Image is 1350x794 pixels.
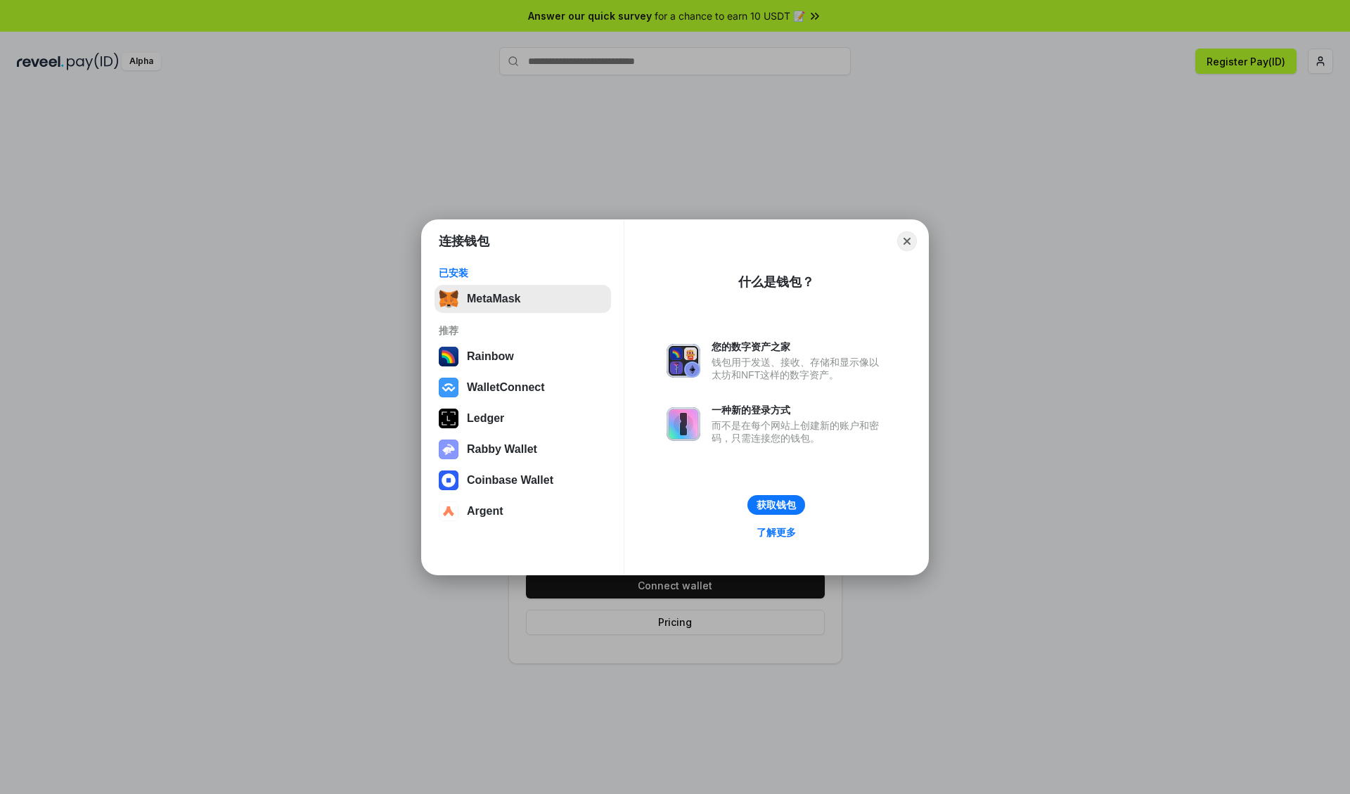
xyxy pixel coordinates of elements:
[667,407,700,441] img: svg+xml,%3Csvg%20xmlns%3D%22http%3A%2F%2Fwww.w3.org%2F2000%2Fsvg%22%20fill%3D%22none%22%20viewBox...
[757,499,796,511] div: 获取钱包
[712,340,886,353] div: 您的数字资产之家
[435,373,611,402] button: WalletConnect
[467,350,514,363] div: Rainbow
[435,342,611,371] button: Rainbow
[435,285,611,313] button: MetaMask
[467,443,537,456] div: Rabby Wallet
[439,233,489,250] h1: 连接钱包
[467,474,553,487] div: Coinbase Wallet
[467,412,504,425] div: Ledger
[667,344,700,378] img: svg+xml,%3Csvg%20xmlns%3D%22http%3A%2F%2Fwww.w3.org%2F2000%2Fsvg%22%20fill%3D%22none%22%20viewBox...
[439,267,607,279] div: 已安装
[439,347,458,366] img: svg+xml,%3Csvg%20width%3D%22120%22%20height%3D%22120%22%20viewBox%3D%220%200%20120%20120%22%20fil...
[897,231,917,251] button: Close
[467,293,520,305] div: MetaMask
[439,324,607,337] div: 推荐
[747,495,805,515] button: 获取钱包
[435,404,611,433] button: Ledger
[439,289,458,309] img: svg+xml,%3Csvg%20fill%3D%22none%22%20height%3D%2233%22%20viewBox%3D%220%200%2035%2033%22%20width%...
[757,526,796,539] div: 了解更多
[712,404,886,416] div: 一种新的登录方式
[467,381,545,394] div: WalletConnect
[748,523,804,542] a: 了解更多
[439,409,458,428] img: svg+xml,%3Csvg%20xmlns%3D%22http%3A%2F%2Fwww.w3.org%2F2000%2Fsvg%22%20width%3D%2228%22%20height%3...
[439,440,458,459] img: svg+xml,%3Csvg%20xmlns%3D%22http%3A%2F%2Fwww.w3.org%2F2000%2Fsvg%22%20fill%3D%22none%22%20viewBox...
[467,505,503,518] div: Argent
[439,378,458,397] img: svg+xml,%3Csvg%20width%3D%2228%22%20height%3D%2228%22%20viewBox%3D%220%200%2028%2028%22%20fill%3D...
[712,356,886,381] div: 钱包用于发送、接收、存储和显示像以太坊和NFT这样的数字资产。
[435,466,611,494] button: Coinbase Wallet
[439,501,458,521] img: svg+xml,%3Csvg%20width%3D%2228%22%20height%3D%2228%22%20viewBox%3D%220%200%2028%2028%22%20fill%3D...
[435,497,611,525] button: Argent
[738,274,814,290] div: 什么是钱包？
[435,435,611,463] button: Rabby Wallet
[439,470,458,490] img: svg+xml,%3Csvg%20width%3D%2228%22%20height%3D%2228%22%20viewBox%3D%220%200%2028%2028%22%20fill%3D...
[712,419,886,444] div: 而不是在每个网站上创建新的账户和密码，只需连接您的钱包。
